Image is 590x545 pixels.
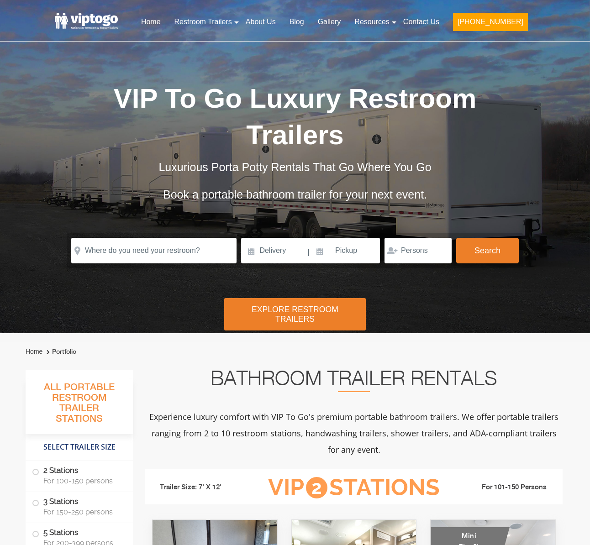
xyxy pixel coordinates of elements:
li: Trailer Size: 7' X 12' [152,474,254,501]
label: 2 Stations [32,461,126,489]
a: Blog [283,12,311,32]
input: Where do you need your restroom? [71,238,237,263]
span: For 150-250 persons [43,508,122,516]
button: [PHONE_NUMBER] [453,13,528,31]
li: Portfolio [44,346,76,357]
div: Explore Restroom Trailers [224,298,366,330]
a: [PHONE_NUMBER] [446,12,535,37]
a: Gallery [311,12,348,32]
a: Resources [348,12,396,32]
label: 3 Stations [32,492,126,520]
h3: VIP Stations [254,475,454,500]
span: For 100-150 persons [43,477,122,485]
span: Luxurious Porta Potty Rentals That Go Where You Go [158,161,431,173]
button: Search [456,238,519,263]
span: | [308,238,310,267]
span: 2 [306,477,327,498]
a: Home [134,12,168,32]
input: Persons [385,238,452,263]
a: Contact Us [396,12,446,32]
span: Book a portable bathroom trailer for your next event. [163,188,427,201]
a: About Us [239,12,283,32]
li: For 101-150 Persons [454,482,556,493]
h3: All Portable Restroom Trailer Stations [26,379,133,434]
h4: Select Trailer Size [26,439,133,456]
a: Restroom Trailers [168,12,239,32]
input: Pickup [311,238,380,263]
p: Experience luxury comfort with VIP To Go's premium portable bathroom trailers. We offer portable ... [145,409,563,458]
span: VIP To Go Luxury Restroom Trailers [114,83,477,150]
a: Home [26,348,42,355]
input: Delivery [241,238,306,263]
h2: Bathroom Trailer Rentals [145,370,563,392]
